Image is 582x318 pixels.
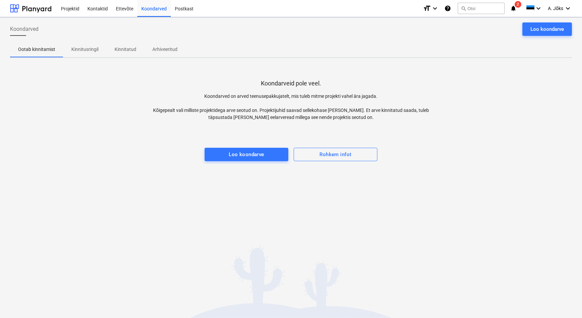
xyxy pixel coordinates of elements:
[510,4,517,12] i: notifications
[549,286,582,318] iframe: Chat Widget
[522,22,572,36] button: Loo koondarve
[534,4,542,12] i: keyboard_arrow_down
[458,3,505,14] button: Otsi
[261,79,321,87] p: Koondarveid pole veel.
[444,4,451,12] i: Abikeskus
[229,150,264,159] div: Loo koondarve
[152,46,177,53] p: Arhiveeritud
[548,6,563,11] span: A. Jõks
[423,4,431,12] i: format_size
[564,4,572,12] i: keyboard_arrow_down
[115,46,136,53] p: Kinnitatud
[18,46,55,53] p: Ootab kinnitamist
[431,4,439,12] i: keyboard_arrow_down
[515,1,521,8] span: 2
[319,150,351,159] div: Rohkem infot
[205,148,288,161] button: Loo koondarve
[294,148,377,161] button: Rohkem infot
[10,25,39,33] span: Koondarved
[151,93,432,121] p: Koondarved on arved teenusepakkujatelt, mis tuleb mitme projekti vahel ära jagada. Kõigepealt val...
[71,46,98,53] p: Kinnitusringil
[530,25,564,34] div: Loo koondarve
[461,6,466,11] span: search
